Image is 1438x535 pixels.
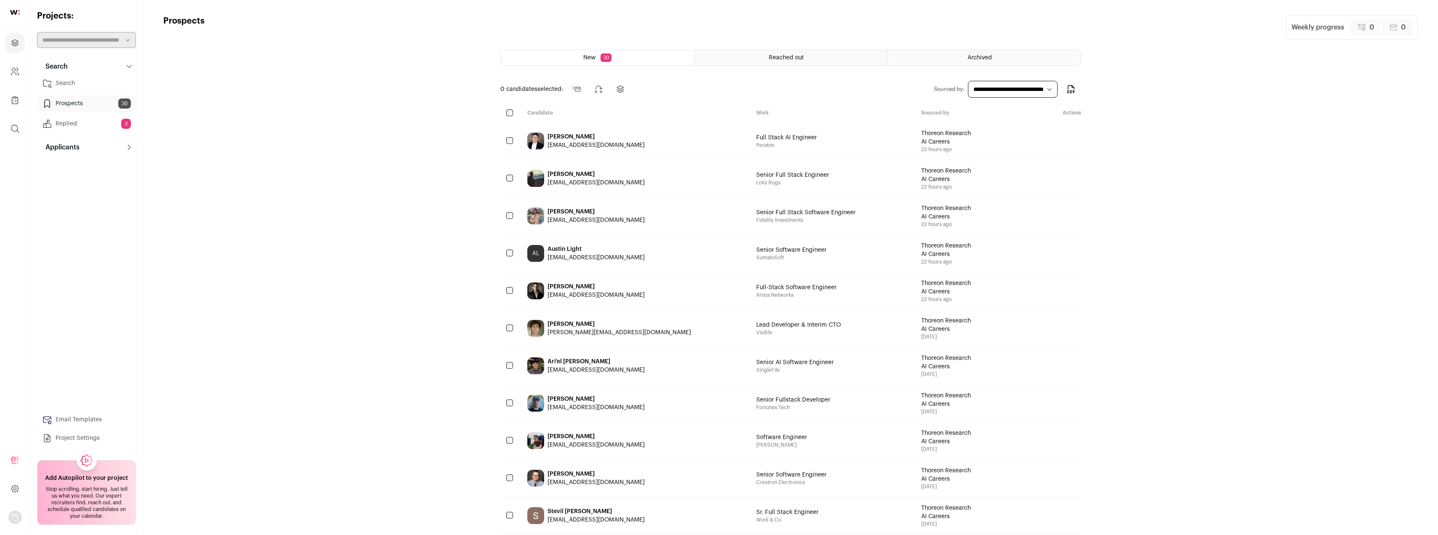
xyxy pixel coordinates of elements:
span: Fortunes Tech [756,404,830,411]
a: Email Templates [37,411,136,428]
button: Search [37,58,136,75]
div: [PERSON_NAME] [548,470,645,478]
span: Senior Full Stack Engineer [756,171,829,179]
span: Senior Fullstack Developer [756,396,830,404]
p: Search [40,61,68,72]
div: Candidate [521,109,750,117]
h2: Add Autopilot to your project [45,474,128,482]
span: Crestron Electronics [756,479,827,486]
span: 22 hours ago [921,296,975,303]
h2: Projects: [37,10,136,22]
span: Fidelity Investments [756,217,856,224]
p: Applicants [40,142,80,152]
a: Company Lists [5,90,25,110]
span: Visible [756,329,841,336]
span: Thoreon Research AI Careers [921,242,975,258]
span: Senior Full Stack Software Engineer [756,208,856,217]
img: 633f67f7486825966a93cf2b5bf8eb56c11c6fa288dfde90f71718549144b4f9 [527,432,544,449]
button: Export to CSV [1061,79,1081,99]
span: Thoreon Research AI Careers [921,504,975,521]
span: 22 hours ago [921,146,975,153]
div: [PERSON_NAME] [548,282,645,291]
span: 0 candidates [500,86,537,92]
button: Applicants [37,139,136,156]
div: Ari'el [PERSON_NAME] [548,357,645,366]
div: [EMAIL_ADDRESS][DOMAIN_NAME] [548,291,645,299]
img: nopic.png [8,511,22,524]
span: 22 hours ago [921,258,975,265]
span: Work & Co [756,516,819,523]
span: 30 [118,98,131,109]
span: 0 [1401,22,1406,32]
span: Software Engineer [756,433,807,442]
span: Arista Networks [756,292,837,298]
span: [DATE] [921,371,975,378]
span: SingleFile [756,367,834,373]
a: Add Autopilot to your project Stop scrolling, start hiring. Just tell us what you need. Our exper... [37,460,136,525]
span: SumatoSoft [756,254,827,261]
div: Stop scrolling, start hiring. Just tell us what you need. Our expert recruiters find, reach out, ... [43,486,130,519]
img: d754f92790f983dfb6b681790043de879f0f204117c219d9932fe49850698e42.jpg [527,357,544,374]
div: [PERSON_NAME] [548,133,645,141]
span: Full-Stack Software Engineer [756,283,837,292]
span: 30 [601,53,611,62]
img: d90eb5b964a9724c61c64513703ee9e7f9c4f025f59c94e82b9ad155c2752b50.jpg [527,507,544,524]
img: 2bbb114bdf28d1c82cefbc827b699e31d7c3756d83176448d9a8f135f898166e [527,208,544,224]
div: [PERSON_NAME] [548,432,645,441]
div: [EMAIL_ADDRESS][DOMAIN_NAME] [548,253,645,262]
span: Thoreon Research AI Careers [921,354,975,371]
span: New [583,55,595,61]
span: Thoreon Research AI Careers [921,129,975,146]
span: 3 [121,119,131,129]
span: Sr. Full Stack Engineer [756,508,819,516]
button: Open dropdown [8,511,22,524]
img: wellfound-shorthand-0d5821cbd27db2630d0214b213865d53afaa358527fdda9d0ea32b1df1b89c2c.svg [10,10,20,15]
div: [PERSON_NAME] [548,170,645,178]
span: Thoreon Research AI Careers [921,466,975,483]
span: Thoreon Research AI Careers [921,204,975,221]
a: Reached out [694,50,887,65]
div: [PERSON_NAME] [548,320,691,328]
div: Weekly progress [1292,22,1344,32]
span: selected: [500,85,563,93]
span: Senior AI Software Engineer [756,358,834,367]
a: Prospects30 [37,95,136,112]
h1: Prospects [163,15,205,40]
a: Company and ATS Settings [5,61,25,82]
span: Senior Software Engineer [756,246,827,254]
a: Archived [888,50,1080,65]
span: [PERSON_NAME] [756,442,807,448]
a: Replied3 [37,115,136,132]
label: Sourced by: [934,86,965,93]
div: Sourced by [914,109,1034,117]
a: Search [37,75,136,92]
span: [DATE] [921,446,975,452]
span: Thoreon Research AI Careers [921,317,975,333]
a: Projects [5,33,25,53]
span: Loloi Rugs [756,179,829,186]
span: [DATE] [921,333,975,340]
div: [EMAIL_ADDRESS][DOMAIN_NAME] [548,178,645,187]
div: [PERSON_NAME] [548,395,645,403]
div: [PERSON_NAME][EMAIL_ADDRESS][DOMAIN_NAME] [548,328,691,337]
img: 37d694f5e6214575733bce4ed73a01e79e542b97b123516977a521bbc724c22d [527,133,544,149]
div: [EMAIL_ADDRESS][DOMAIN_NAME] [548,441,645,449]
img: 62f94ca594754b7fb9d04e916320eaa6fe1e5e38c8968f43b364dee567e8be44 [527,320,544,337]
span: Reached out [769,55,804,61]
div: [EMAIL_ADDRESS][DOMAIN_NAME] [548,366,645,374]
div: [EMAIL_ADDRESS][DOMAIN_NAME] [548,478,645,487]
div: Stevil [PERSON_NAME] [548,507,645,516]
div: Work [750,109,914,117]
span: 22 hours ago [921,184,975,190]
span: [DATE] [921,483,975,490]
span: Senior Software Engineer [756,471,827,479]
span: Thoreon Research AI Careers [921,429,975,446]
span: 0 [1369,22,1374,32]
span: Lead Developer & Interim CTO [756,321,841,329]
div: Austin Light [548,245,645,253]
span: Peraton [756,142,817,149]
img: 28d065e0f5ee72b07c36b51b6ec0c6edd6097aa672556de5c3fb0840e7c56b8d [527,470,544,487]
div: Actions [1034,109,1081,117]
img: 1896002941f251ec41e6fe8d6782b609fab6d3ad93d36bdc6d089970d7c899fc.jpg [527,282,544,299]
span: Full Stack AI Engineer [756,133,817,142]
